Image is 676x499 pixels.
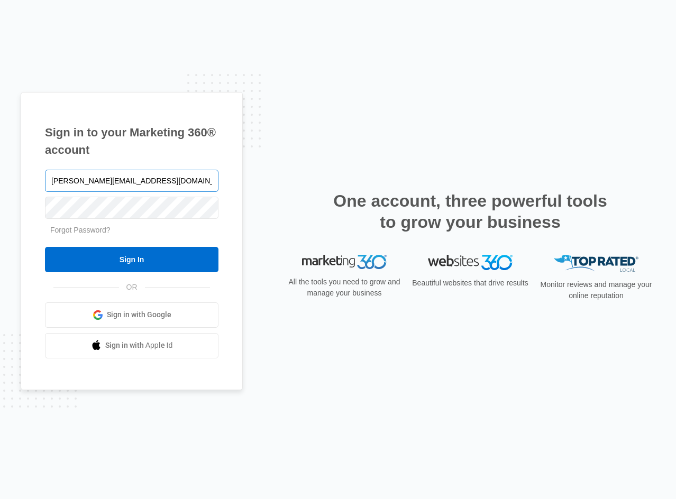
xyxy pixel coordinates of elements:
input: Email [45,170,218,192]
span: OR [119,282,145,293]
a: Sign in with Google [45,302,218,328]
p: Beautiful websites that drive results [411,278,529,289]
span: Sign in with Apple Id [105,340,173,351]
img: Marketing 360 [302,255,387,270]
a: Sign in with Apple Id [45,333,218,358]
img: Top Rated Local [554,255,638,272]
h1: Sign in to your Marketing 360® account [45,124,218,159]
span: Sign in with Google [107,309,171,320]
p: All the tools you need to grow and manage your business [285,276,404,299]
input: Sign In [45,247,218,272]
a: Forgot Password? [50,226,111,234]
img: Websites 360 [428,255,513,270]
p: Monitor reviews and manage your online reputation [537,279,655,301]
h2: One account, three powerful tools to grow your business [330,190,610,233]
